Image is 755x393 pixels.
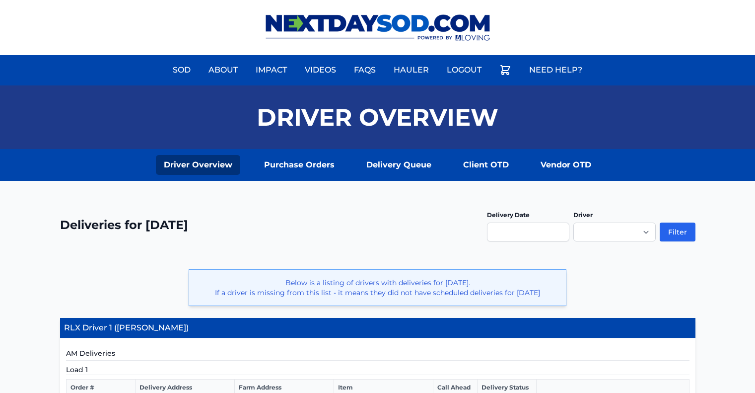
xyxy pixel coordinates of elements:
label: Driver [573,211,593,219]
a: Sod [167,58,197,82]
a: FAQs [348,58,382,82]
label: Delivery Date [487,211,530,219]
a: Videos [299,58,342,82]
a: About [203,58,244,82]
a: Client OTD [455,155,517,175]
a: Delivery Queue [358,155,439,175]
h4: RLX Driver 1 ([PERSON_NAME]) [60,318,695,338]
a: Need Help? [523,58,588,82]
a: Hauler [388,58,435,82]
a: Driver Overview [156,155,240,175]
h1: Driver Overview [257,105,498,129]
a: Vendor OTD [533,155,599,175]
a: Impact [250,58,293,82]
h2: Deliveries for [DATE] [60,217,188,233]
button: Filter [660,223,695,241]
h5: AM Deliveries [66,348,689,361]
h5: Load 1 [66,365,689,375]
a: Purchase Orders [256,155,343,175]
a: Logout [441,58,487,82]
p: Below is a listing of drivers with deliveries for [DATE]. If a driver is missing from this list -... [197,278,558,298]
